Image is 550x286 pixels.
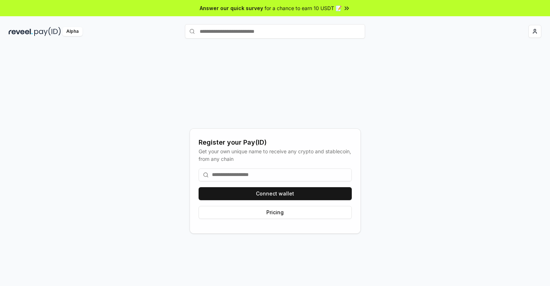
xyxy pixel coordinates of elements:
div: Get your own unique name to receive any crypto and stablecoin, from any chain [199,148,352,163]
span: Answer our quick survey [200,4,263,12]
span: for a chance to earn 10 USDT 📝 [265,4,342,12]
img: pay_id [34,27,61,36]
button: Pricing [199,206,352,219]
img: reveel_dark [9,27,33,36]
div: Register your Pay(ID) [199,137,352,148]
div: Alpha [62,27,83,36]
button: Connect wallet [199,187,352,200]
